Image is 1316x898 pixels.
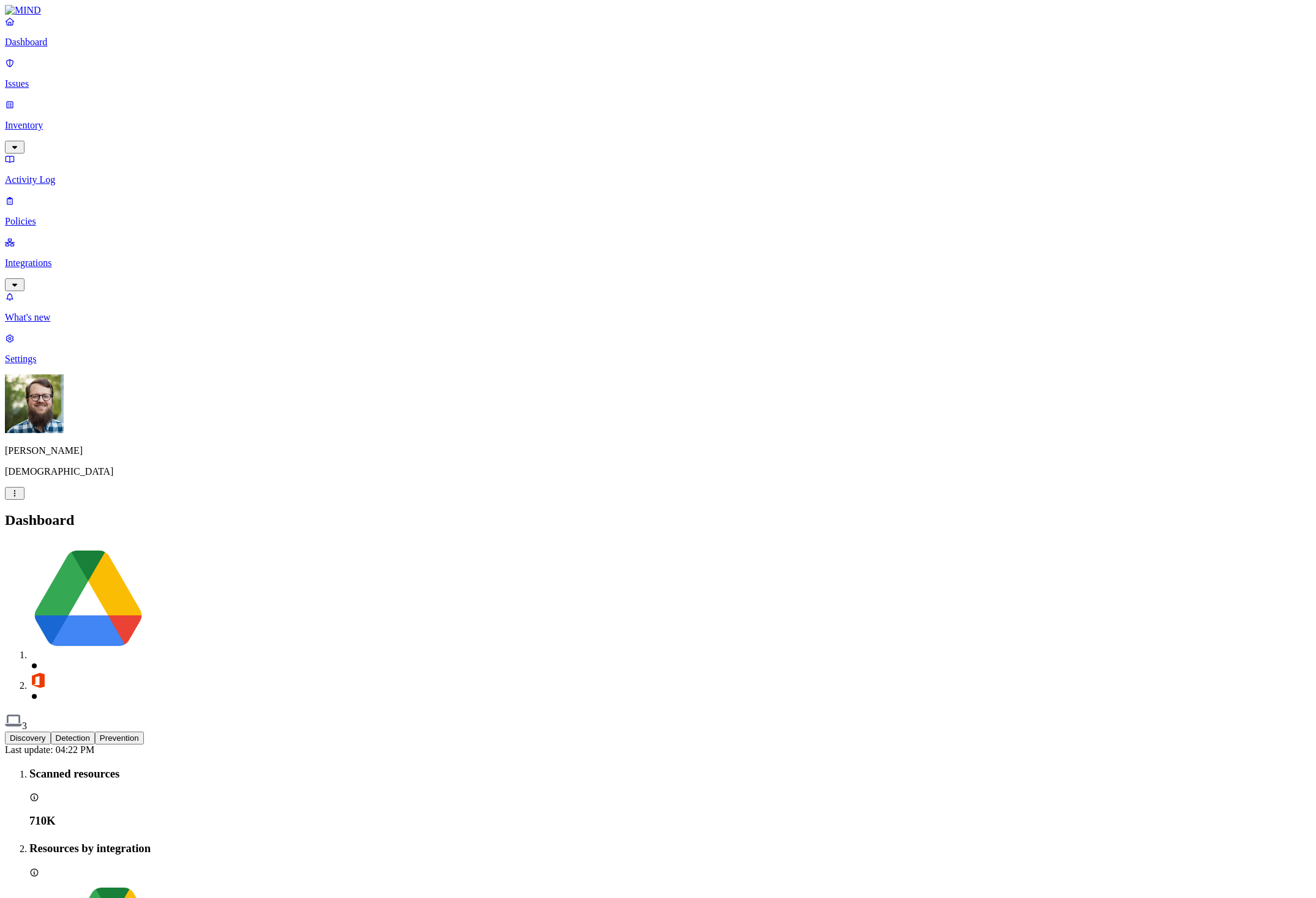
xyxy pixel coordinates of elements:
h3: Scanned resources [29,767,1311,781]
img: svg%3e [29,541,147,658]
p: [DEMOGRAPHIC_DATA] [5,466,1311,477]
p: [PERSON_NAME] [5,445,1311,456]
img: Rick Heil [5,374,64,433]
p: What's new [5,312,1311,323]
button: Prevention [95,732,144,744]
a: Inventory [5,99,1311,152]
img: svg%3e [29,672,47,689]
h2: Dashboard [5,512,1311,529]
h3: 710K [29,814,1311,828]
span: Last update: 04:22 PM [5,744,94,755]
img: svg%3e [5,712,22,729]
p: Dashboard [5,37,1311,48]
p: Settings [5,354,1311,365]
a: What's new [5,291,1311,323]
a: Issues [5,58,1311,89]
a: Integrations [5,237,1311,289]
a: MIND [5,5,1311,16]
img: MIND [5,5,41,16]
button: Discovery [5,732,51,744]
a: Settings [5,333,1311,365]
a: Policies [5,195,1311,227]
span: 3 [22,721,27,731]
p: Inventory [5,120,1311,131]
a: Dashboard [5,16,1311,48]
p: Issues [5,78,1311,89]
p: Activity Log [5,174,1311,185]
h3: Resources by integration [29,842,1311,855]
a: Activity Log [5,154,1311,185]
p: Policies [5,216,1311,227]
button: Detection [51,732,95,744]
p: Integrations [5,258,1311,269]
